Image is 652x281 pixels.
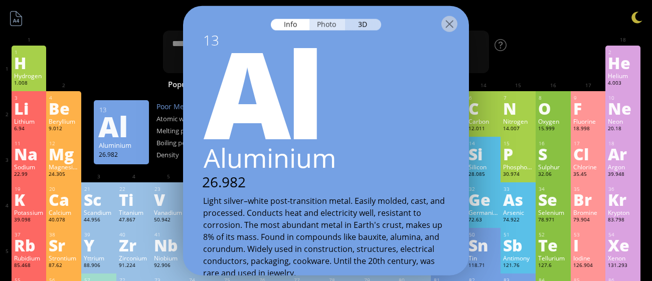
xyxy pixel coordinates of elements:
div: Krypton [608,208,638,216]
div: 6 [469,95,499,101]
div: Ge [468,191,499,207]
div: 20 [49,186,79,192]
div: Hydrogen [14,72,44,80]
div: Tellurium [538,254,568,262]
div: 9 [574,95,603,101]
div: O [538,100,568,116]
div: Zr [119,237,149,253]
div: 40 [119,231,149,238]
div: 17 [574,140,603,147]
div: Zirconium [119,254,149,262]
div: Xe [608,237,638,253]
div: Ti [119,191,149,207]
div: 18.998 [573,125,603,133]
div: 52 [539,231,568,238]
div: 36 [608,186,638,192]
div: Be [49,100,79,116]
div: Y [84,237,114,253]
div: Ne [608,100,638,116]
div: Ar [608,146,638,162]
div: 92.906 [154,262,184,270]
div: 6.94 [14,125,44,133]
div: Bromine [573,208,603,216]
div: 35 [574,186,603,192]
div: Xenon [608,254,638,262]
div: 33 [504,186,533,192]
div: Sb [503,237,533,253]
div: Chlorine [573,163,603,171]
div: 1.008 [14,80,44,88]
div: Na [14,146,44,162]
div: 3 [15,95,44,101]
div: P [503,146,533,162]
div: 15 [504,140,533,147]
span: Methane [479,78,523,90]
div: Vanadium [154,208,184,216]
div: Ca [49,191,79,207]
div: 19 [15,186,44,192]
div: 4 [49,95,79,101]
div: 118.71 [468,262,499,270]
div: 14 [469,140,499,147]
div: Light silver–white post-transition metal. Easily molded, cast, and processed. Conducts heat and e... [203,194,449,278]
div: 8 [539,95,568,101]
div: Sulphur [538,163,568,171]
div: 39.098 [14,216,44,224]
div: Niobium [154,254,184,262]
div: 40.078 [49,216,79,224]
div: 15.999 [538,125,568,133]
div: 41 [154,231,184,238]
div: 16 [539,140,568,147]
div: N [503,100,533,116]
div: Photo [309,19,346,30]
div: Boiling point [156,138,207,147]
div: 131.293 [608,262,638,270]
div: Popular: [168,78,206,92]
h1: Talbica. Interactive chemistry [5,5,647,26]
div: 10 [608,95,638,101]
div: Rubidium [14,254,44,262]
div: 127.6 [538,262,568,270]
div: S [538,146,568,162]
div: 87.62 [49,262,79,270]
div: Neon [608,117,638,125]
div: Aluminium [184,140,469,175]
div: Mg [49,146,79,162]
div: Li [14,100,44,116]
div: Selenium [538,208,568,216]
div: Al [98,118,143,134]
div: 26.982 [182,172,469,191]
div: Arsenic [503,208,533,216]
div: Rb [14,237,44,253]
div: Sn [468,237,499,253]
div: 91.224 [119,262,149,270]
div: Yttrium [84,254,114,262]
div: 47.867 [119,216,149,224]
div: Silicon [468,163,499,171]
div: 23 [154,186,184,192]
div: 50.942 [154,216,184,224]
div: Lithium [14,117,44,125]
div: Oxygen [538,117,568,125]
div: Argon [608,163,638,171]
div: F [573,100,603,116]
div: Germanium [468,208,499,216]
div: 85.468 [14,262,44,270]
div: 78.971 [538,216,568,224]
div: 35.45 [573,171,603,179]
div: Fluorine [573,117,603,125]
div: Aluminium [99,141,144,150]
div: 3D [345,19,381,30]
div: 44.956 [84,216,114,224]
div: Atomic weight [156,114,207,123]
div: 28.085 [468,171,499,179]
div: Sr [49,237,79,253]
div: Kr [608,191,638,207]
div: Nb [154,237,184,253]
div: 50 [469,231,499,238]
div: 88.906 [84,262,114,270]
div: Calcium [49,208,79,216]
div: C [468,100,499,116]
textarea: To enrich screen reader interactions, please activate Accessibility in Grammarly extension settings [163,31,489,73]
div: Helium [608,72,638,80]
